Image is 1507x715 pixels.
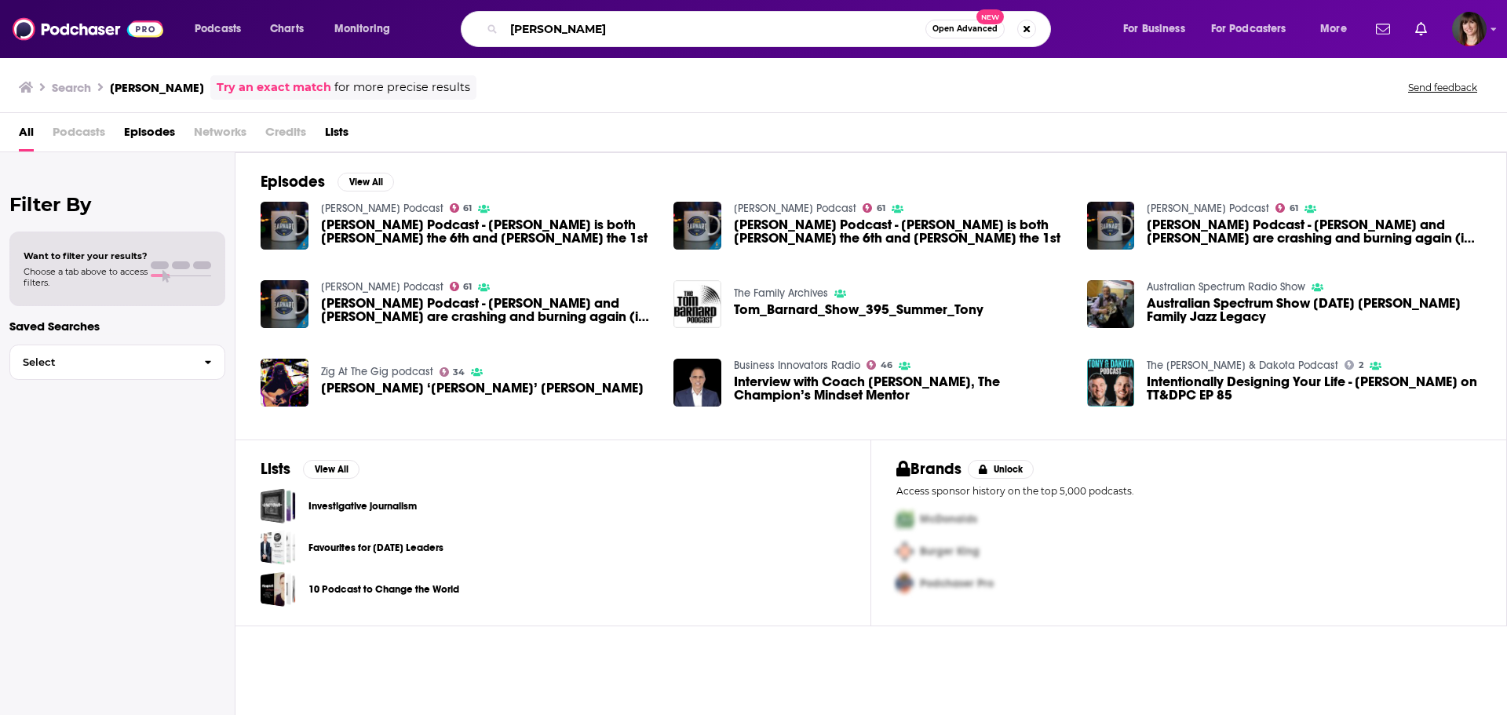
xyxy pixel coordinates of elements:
a: Tom Barnard Podcast [1147,202,1269,215]
span: 61 [463,205,472,212]
a: Show notifications dropdown [1370,16,1396,42]
span: Choose a tab above to access filters. [24,266,148,288]
span: Credits [265,119,306,151]
span: Monitoring [334,18,390,40]
a: ListsView All [261,459,359,479]
a: Investigative journalism [308,498,417,515]
a: Australian Spectrum Show 18-6-24 Barnard Family Jazz Legacy [1147,297,1481,323]
a: Try an exact match [217,78,331,97]
span: Intentionally Designing Your Life - [PERSON_NAME] on TT&DPC EP 85 [1147,375,1481,402]
span: Favourites for Today's Leaders [261,530,296,565]
a: Favourites for [DATE] Leaders [308,539,443,556]
span: 2 [1359,362,1363,369]
h2: Filter By [9,193,225,216]
button: open menu [1309,16,1367,42]
a: All [19,119,34,151]
a: Lists [325,119,348,151]
span: New [976,9,1005,24]
h2: Brands [896,459,961,479]
button: View All [338,173,394,192]
a: Tom Barnard Podcast - Tim Slagle and Tony Deyo are crashing and burning again (in a good way) [321,297,655,323]
span: Podcasts [53,119,105,151]
p: Saved Searches [9,319,225,334]
span: Podchaser Pro [920,577,994,590]
span: [PERSON_NAME] Podcast - [PERSON_NAME] and [PERSON_NAME] are crashing and burning again (in a good... [1147,218,1481,245]
a: 46 [867,360,892,370]
h3: [PERSON_NAME] [110,80,204,95]
a: 61 [1275,203,1298,213]
span: for more precise results [334,78,470,97]
a: 61 [450,203,473,213]
span: [PERSON_NAME] Podcast - [PERSON_NAME] and [PERSON_NAME] are crashing and burning again (in a good... [321,297,655,323]
img: Second Pro Logo [890,535,920,567]
button: Select [9,345,225,380]
a: Intentionally Designing Your Life - Ang Barnard on TT&DPC EP 85 [1147,375,1481,402]
img: User Profile [1452,12,1487,46]
a: Tom_Barnard_Show_395_Summer_Tony [734,303,983,316]
a: Tom Barnard Podcast - Tony Curran is both James the 6th and James the 1st [673,202,721,250]
span: Burger King [920,545,980,558]
button: open menu [184,16,261,42]
span: [PERSON_NAME] Podcast - [PERSON_NAME] is both [PERSON_NAME] the 6th and [PERSON_NAME] the 1st [321,218,655,245]
span: More [1320,18,1347,40]
img: Tom Barnard Podcast - Tony Curran is both James the 6th and James the 1st [261,202,308,250]
img: Third Pro Logo [890,567,920,600]
img: Steve ‘Smiley’ Barnard [261,359,308,407]
a: 61 [450,282,473,291]
img: Interview with Coach Chuck Barnard, The Champion’s Mindset Mentor [673,359,721,407]
a: Intentionally Designing Your Life - Ang Barnard on TT&DPC EP 85 [1087,359,1135,407]
span: Want to filter your results? [24,250,148,261]
a: 61 [863,203,885,213]
span: For Podcasters [1211,18,1286,40]
a: Zig At The Gig podcast [321,365,433,378]
img: Tom Barnard Podcast - Tim Slagle and Tony Deyo are crashing and burning again (in a good way) [1087,202,1135,250]
button: Send feedback [1403,81,1482,94]
span: For Business [1123,18,1185,40]
h2: Episodes [261,172,325,192]
img: Tom_Barnard_Show_395_Summer_Tony [673,280,721,328]
a: Investigative journalism [261,488,296,523]
a: Interview with Coach Chuck Barnard, The Champion’s Mindset Mentor [734,375,1068,402]
a: The Family Archives [734,286,828,300]
img: Podchaser - Follow, Share and Rate Podcasts [13,14,163,44]
span: Open Advanced [932,25,998,33]
a: Episodes [124,119,175,151]
a: Tom Barnard Podcast - Tony Curran is both James the 6th and James the 1st [734,218,1068,245]
span: Charts [270,18,304,40]
h2: Lists [261,459,290,479]
button: Unlock [968,460,1034,479]
span: Select [10,357,192,367]
button: open menu [1112,16,1205,42]
span: 34 [453,369,465,376]
a: Australian Spectrum Radio Show [1147,280,1305,294]
span: 46 [881,362,892,369]
img: Tom Barnard Podcast - Tim Slagle and Tony Deyo are crashing and burning again (in a good way) [261,280,308,328]
span: [PERSON_NAME] ‘[PERSON_NAME]’ [PERSON_NAME] [321,381,644,395]
span: Logged in as AKChaney [1452,12,1487,46]
span: McDonalds [920,513,977,526]
button: Open AdvancedNew [925,20,1005,38]
a: Charts [260,16,313,42]
a: The Tony & Dakota Podcast [1147,359,1338,372]
a: EpisodesView All [261,172,394,192]
h3: Search [52,80,91,95]
a: Business Innovators Radio [734,359,860,372]
img: Australian Spectrum Show 18-6-24 Barnard Family Jazz Legacy [1087,280,1135,328]
button: open menu [323,16,411,42]
a: Tom Barnard Podcast [321,280,443,294]
span: Podcasts [195,18,241,40]
button: Show profile menu [1452,12,1487,46]
a: 10 Podcast to Change the World [261,571,296,607]
div: Search podcasts, credits, & more... [476,11,1066,47]
a: 10 Podcast to Change the World [308,581,459,598]
a: 2 [1345,360,1363,370]
span: Interview with Coach [PERSON_NAME], The Champion’s Mindset Mentor [734,375,1068,402]
span: Networks [194,119,246,151]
